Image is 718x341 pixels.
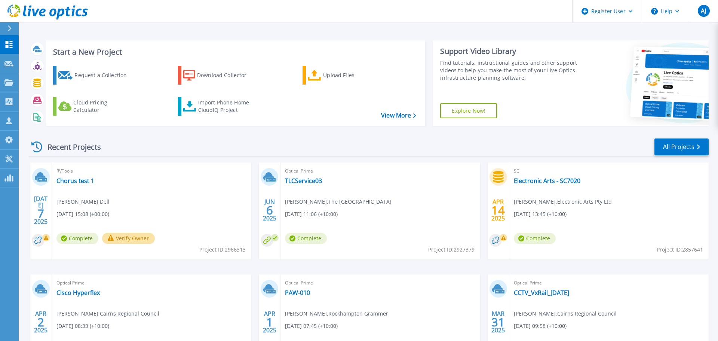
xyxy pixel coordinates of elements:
[491,308,505,336] div: MAR 2025
[178,66,261,85] a: Download Collector
[102,233,155,244] button: Verify Owner
[514,233,556,244] span: Complete
[37,210,44,217] span: 7
[285,167,475,175] span: Optical Prime
[514,310,617,318] span: [PERSON_NAME] , Cairns Regional Council
[654,138,709,155] a: All Projects
[514,177,580,185] a: Electronic Arts - SC7020
[74,68,134,83] div: Request a Collection
[56,322,109,330] span: [DATE] 08:33 (+10:00)
[440,46,581,56] div: Support Video Library
[29,138,111,156] div: Recent Projects
[285,210,338,218] span: [DATE] 11:06 (+10:00)
[285,233,327,244] span: Complete
[323,68,383,83] div: Upload Files
[514,167,704,175] span: SC
[37,319,44,325] span: 2
[266,207,273,213] span: 6
[34,197,48,224] div: [DATE] 2025
[514,198,612,206] span: [PERSON_NAME] , Electronic Arts Pty Ltd
[56,233,98,244] span: Complete
[56,198,110,206] span: [PERSON_NAME] , Dell
[73,99,133,114] div: Cloud Pricing Calculator
[428,246,475,254] span: Project ID: 2927379
[53,97,136,116] a: Cloud Pricing Calculator
[440,59,581,82] div: Find tutorials, instructional guides and other support videos to help you make the most of your L...
[53,66,136,85] a: Request a Collection
[285,310,388,318] span: [PERSON_NAME] , Rockhampton Grammer
[381,112,416,119] a: View More
[56,210,109,218] span: [DATE] 15:08 (+00:00)
[285,279,475,287] span: Optical Prime
[285,177,322,185] a: TLCService03
[701,8,706,14] span: AJ
[491,207,505,213] span: 14
[197,68,257,83] div: Download Collector
[303,66,386,85] a: Upload Files
[491,197,505,224] div: APR 2025
[657,246,703,254] span: Project ID: 2857641
[56,310,159,318] span: [PERSON_NAME] , Cairns Regional Council
[285,289,310,296] a: PAW-010
[34,308,48,336] div: APR 2025
[56,279,247,287] span: Optical Prime
[514,289,569,296] a: CCTV_VxRail_[DATE]
[285,322,338,330] span: [DATE] 07:45 (+10:00)
[263,308,277,336] div: APR 2025
[56,177,94,185] a: Chorus test 1
[263,197,277,224] div: JUN 2025
[266,319,273,325] span: 1
[491,319,505,325] span: 31
[514,279,704,287] span: Optical Prime
[440,103,497,118] a: Explore Now!
[514,322,567,330] span: [DATE] 09:58 (+10:00)
[56,167,247,175] span: RVTools
[56,289,100,296] a: Cisco Hyperflex
[53,48,416,56] h3: Start a New Project
[199,246,246,254] span: Project ID: 2966313
[285,198,392,206] span: [PERSON_NAME] , The [GEOGRAPHIC_DATA]
[514,210,567,218] span: [DATE] 13:45 (+10:00)
[198,99,257,114] div: Import Phone Home CloudIQ Project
